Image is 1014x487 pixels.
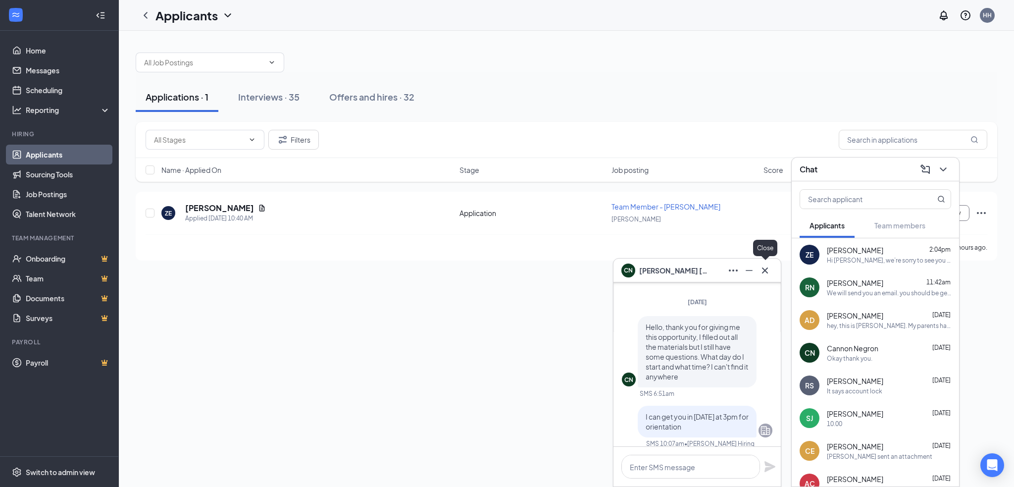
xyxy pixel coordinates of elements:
[937,163,949,175] svg: ChevronDown
[805,315,814,325] div: AD
[26,353,110,373] a: PayrollCrown
[26,60,110,80] a: Messages
[26,288,110,308] a: DocumentsCrown
[827,289,951,297] div: We will send you an email. you should be getting it [DATE].
[753,240,777,256] div: Close
[258,204,266,212] svg: Document
[26,467,95,477] div: Switch to admin view
[611,216,661,223] span: [PERSON_NAME]
[624,376,633,384] div: CN
[12,130,108,138] div: Hiring
[12,467,22,477] svg: Settings
[646,323,748,381] span: Hello, thank you for giving me this opportunity, I filled out all the materials but I still have ...
[827,452,932,461] div: [PERSON_NAME] sent an attachment
[165,209,172,217] div: ZE
[140,9,152,21] svg: ChevronLeft
[26,145,110,164] a: Applicants
[268,58,276,66] svg: ChevronDown
[806,250,813,260] div: ZE
[874,221,925,230] span: Team members
[764,461,776,473] svg: Plane
[12,234,108,242] div: Team Management
[26,80,110,100] a: Scheduling
[759,265,771,276] svg: Cross
[827,474,883,484] span: [PERSON_NAME]
[185,203,254,214] h5: [PERSON_NAME]
[935,162,951,177] button: ChevronDown
[26,269,110,288] a: TeamCrown
[970,136,978,144] svg: MagnifyingGlass
[805,348,815,358] div: CN
[800,164,817,175] h3: Chat
[932,442,951,449] span: [DATE]
[26,249,110,269] a: OnboardingCrown
[743,265,755,276] svg: Minimize
[980,453,1004,477] div: Open Intercom Messenger
[459,208,606,218] div: Application
[161,165,221,175] span: Name · Applied On
[329,91,414,103] div: Offers and hires · 32
[827,420,842,428] div: 10.00
[757,263,773,278] button: Cross
[805,446,814,456] div: CE
[839,130,987,150] input: Search in applications
[26,41,110,60] a: Home
[983,11,992,19] div: HH
[248,136,256,144] svg: ChevronDown
[727,265,739,276] svg: Ellipses
[725,263,741,278] button: Ellipses
[646,439,684,448] div: SMS 10:07am
[929,246,951,253] span: 2:04pm
[11,10,21,20] svg: WorkstreamLogo
[827,322,951,330] div: hey, this is [PERSON_NAME]. My parents have been very worried about me and are not the biggest fa...
[805,380,814,390] div: RS
[975,207,987,219] svg: Ellipses
[827,387,882,395] div: It says account lock
[917,162,933,177] button: ComposeMessage
[12,338,108,346] div: Payroll
[827,311,883,321] span: [PERSON_NAME]
[800,190,917,209] input: Search applicant
[806,413,813,423] div: SJ
[146,91,208,103] div: Applications · 1
[938,9,950,21] svg: Notifications
[932,475,951,482] span: [DATE]
[639,265,709,276] span: [PERSON_NAME] [PERSON_NAME]
[763,165,783,175] span: Score
[26,204,110,224] a: Talent Network
[154,134,244,145] input: All Stages
[932,311,951,319] span: [DATE]
[12,105,22,115] svg: Analysis
[805,282,814,292] div: RN
[827,354,872,363] div: Okay thank you.
[26,184,110,204] a: Job Postings
[760,425,771,436] svg: Company
[932,344,951,351] span: [DATE]
[684,439,755,448] span: • [PERSON_NAME] Hiring
[688,298,707,306] span: [DATE]
[827,278,883,288] span: [PERSON_NAME]
[96,10,105,20] svg: Collapse
[827,245,883,255] span: [PERSON_NAME]
[611,165,649,175] span: Job posting
[155,7,218,24] h1: Applicants
[741,263,757,278] button: Minimize
[640,389,674,398] div: SMS 6:51am
[932,409,951,417] span: [DATE]
[827,343,878,353] span: Cannon Negron
[144,57,264,68] input: All Job Postings
[827,256,951,265] div: Hi [PERSON_NAME], we’re sorry to see you go! Your meeting with [PERSON_NAME]'s Frozen Custard & S...
[26,164,110,184] a: Sourcing Tools
[646,412,749,431] span: I can get you in [DATE] at 3pm for orientation
[827,441,883,451] span: [PERSON_NAME]
[277,134,289,146] svg: Filter
[932,377,951,384] span: [DATE]
[827,409,883,419] span: [PERSON_NAME]
[26,105,111,115] div: Reporting
[185,214,266,223] div: Applied [DATE] 10:40 AM
[926,278,951,286] span: 11:42am
[268,130,319,150] button: Filter Filters
[827,376,883,386] span: [PERSON_NAME]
